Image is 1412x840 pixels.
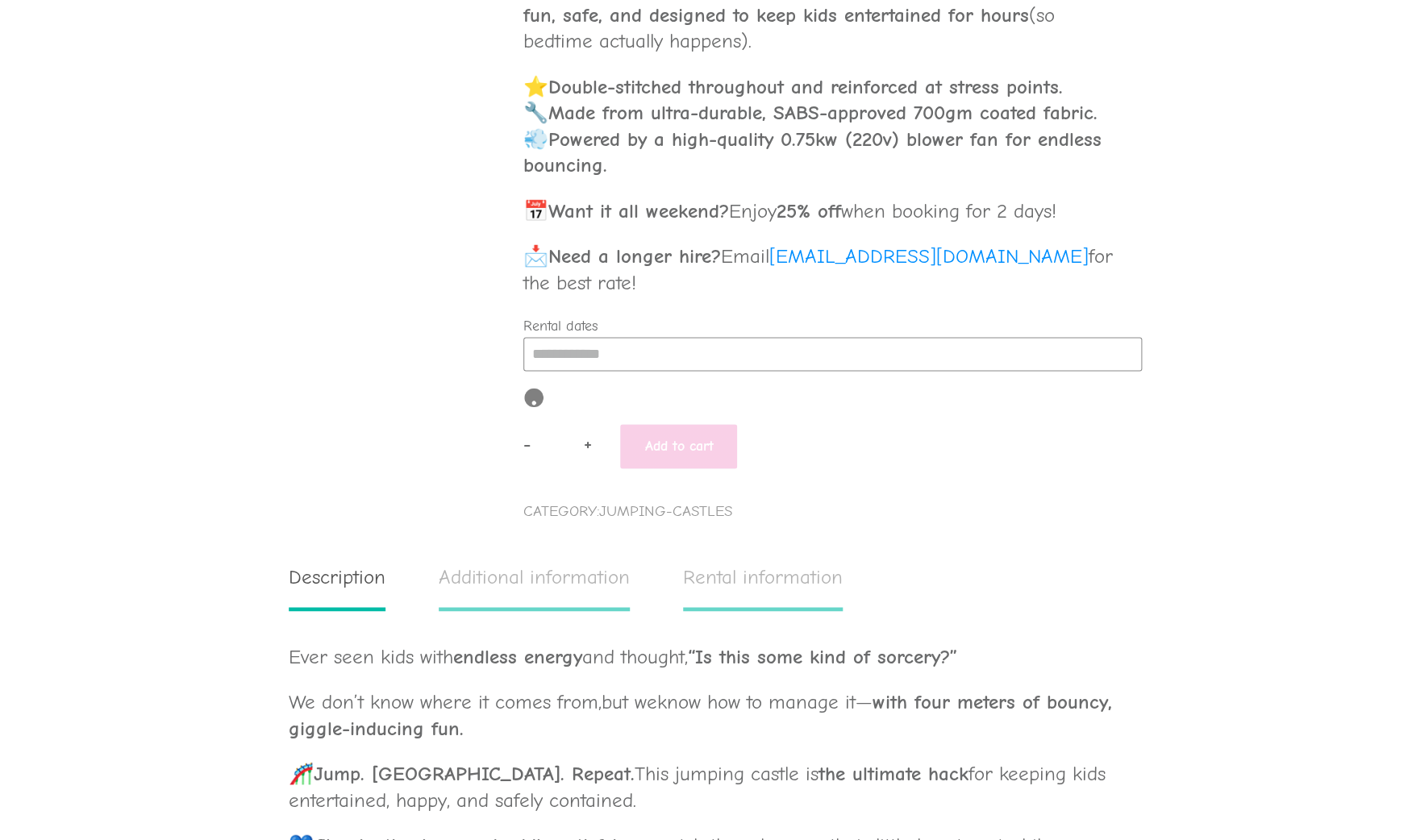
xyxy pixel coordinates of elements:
strong: fun, safe, and designed to keep kids entertained for hours [523,3,1029,27]
span: but we [602,689,657,713]
strong: “Is this some kind of sorcery?” [688,644,957,667]
label: Rental dates [523,318,598,335]
strong: endless energy [453,644,582,667]
p: We don’t know where it comes from, know how to manage it— [289,688,1124,760]
p: 📅 Enjoy when booking for 2 days! [523,198,1124,244]
strong: Want it all weekend? [548,199,729,222]
input: Product quantity [531,436,583,452]
strong: Jump. [GEOGRAPHIC_DATA]. Repeat. [314,761,635,784]
strong: Double-stitched throughout and reinforced at stress points. [548,75,1063,98]
strong: the ultimate hack [818,761,968,784]
a: Rental information [683,554,843,601]
p: 🎢 This jumping castle is for keeping kids entertained, happy, and safely contained. [289,760,1124,832]
button: - [523,436,531,452]
button: + [583,436,591,452]
p: ⭐ 🔧 💨 [523,74,1124,198]
strong: Made from ultra-durable, SABS-approved 700gm coated fabric. [548,101,1098,124]
strong: Powered by a high-quality 0.75kw (220v) blower fan for endless bouncing. [523,127,1102,177]
strong: Need a longer hire? [548,244,721,268]
a: [EMAIL_ADDRESS][DOMAIN_NAME] [769,244,1089,268]
strong: 25% off [777,199,841,222]
strong: with four meters of bouncy, giggle-inducing fun. [289,689,1112,739]
a: Additional information [439,554,630,601]
a: jumping-castles [599,502,732,520]
span: Category: [523,497,1124,525]
p: 📩 Email for the best rate! [523,243,1124,315]
button: Add to cart [620,424,737,468]
a: Description [289,554,385,601]
p: Ever seen kids with and thought, [289,643,1124,689]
